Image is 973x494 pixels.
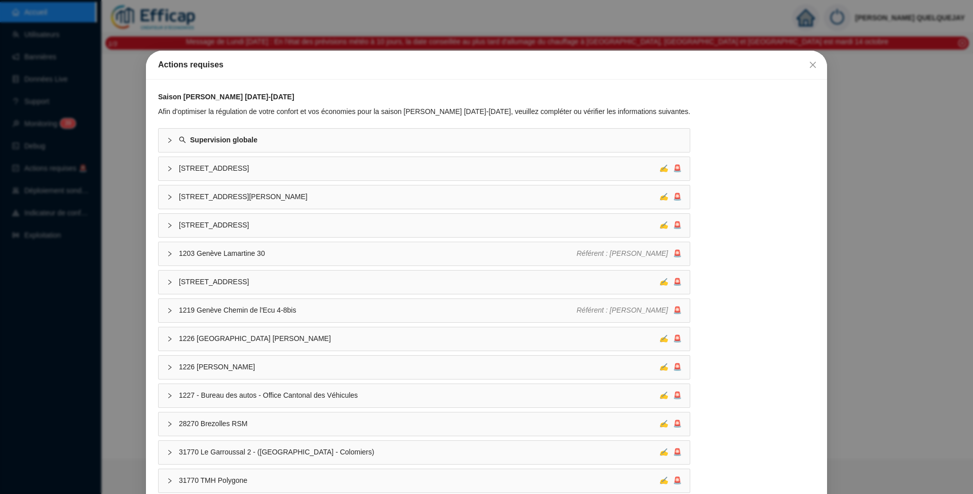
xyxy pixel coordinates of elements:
[167,166,173,172] span: collapsed
[659,447,682,458] div: 🚨
[179,136,186,143] span: search
[179,305,577,316] span: 1219 Genève Chemin de l'Ecu 4-8bis
[179,362,659,372] span: 1226 [PERSON_NAME]
[659,192,682,202] div: 🚨
[167,308,173,314] span: collapsed
[167,137,173,143] span: collapsed
[179,475,659,486] span: 31770 TMH Polygone
[659,448,668,456] span: ✍
[167,279,173,285] span: collapsed
[167,421,173,427] span: collapsed
[159,157,690,180] div: [STREET_ADDRESS]✍🚨
[179,333,659,344] span: 1226 [GEOGRAPHIC_DATA] [PERSON_NAME]
[179,419,659,429] span: 28270 Brezolles RSM
[159,356,690,379] div: 1226 [PERSON_NAME]✍🚨
[659,476,668,484] span: ✍
[159,242,690,265] div: 1203 Genève Lamartine 30Référent : [PERSON_NAME]🚨
[179,390,659,401] span: 1227 - Bureau des autos - Office Cantonal des Véhicules
[158,59,815,71] div: Actions requises
[577,248,682,259] div: 🚨
[659,163,682,174] div: 🚨
[159,271,690,294] div: [STREET_ADDRESS]✍🚨
[159,214,690,237] div: [STREET_ADDRESS]✍🚨
[159,129,690,152] div: Supervision globale
[659,220,682,231] div: 🚨
[179,163,659,174] span: [STREET_ADDRESS]
[159,185,690,209] div: [STREET_ADDRESS][PERSON_NAME]✍🚨
[159,441,690,464] div: 31770 Le Garroussal 2 - ([GEOGRAPHIC_DATA] - Colomiers)✍🚨
[167,393,173,399] span: collapsed
[158,93,294,101] strong: Saison [PERSON_NAME] [DATE]-[DATE]
[659,333,682,344] div: 🚨
[659,420,668,428] span: ✍
[659,278,668,286] span: ✍
[659,193,668,201] span: ✍
[159,299,690,322] div: 1219 Genève Chemin de l'Ecu 4-8bisRéférent : [PERSON_NAME]🚨
[158,106,690,117] div: Afin d'optimiser la régulation de votre confort et vos économies pour la saison [PERSON_NAME] [DA...
[179,277,659,287] span: [STREET_ADDRESS]
[659,390,682,401] div: 🚨
[659,419,682,429] div: 🚨
[577,306,668,314] span: Référent : [PERSON_NAME]
[167,449,173,455] span: collapsed
[577,249,668,257] span: Référent : [PERSON_NAME]
[159,469,690,492] div: 31770 TMH Polygone✍🚨
[659,334,668,343] span: ✍
[167,364,173,370] span: collapsed
[659,164,668,172] span: ✍
[179,447,659,458] span: 31770 Le Garroussal 2 - ([GEOGRAPHIC_DATA] - Colomiers)
[167,336,173,342] span: collapsed
[659,363,668,371] span: ✍
[809,61,817,69] span: close
[190,136,257,144] strong: Supervision globale
[805,61,821,69] span: Fermer
[159,327,690,351] div: 1226 [GEOGRAPHIC_DATA] [PERSON_NAME]✍🚨
[659,362,682,372] div: 🚨
[167,222,173,229] span: collapsed
[659,221,668,229] span: ✍
[577,305,682,316] div: 🚨
[159,384,690,407] div: 1227 - Bureau des autos - Office Cantonal des Véhicules✍🚨
[805,57,821,73] button: Close
[179,220,659,231] span: [STREET_ADDRESS]
[167,251,173,257] span: collapsed
[659,277,682,287] div: 🚨
[179,248,577,259] span: 1203 Genève Lamartine 30
[167,478,173,484] span: collapsed
[659,391,668,399] span: ✍
[167,194,173,200] span: collapsed
[659,475,682,486] div: 🚨
[179,192,659,202] span: [STREET_ADDRESS][PERSON_NAME]
[159,412,690,436] div: 28270 Brezolles RSM✍🚨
